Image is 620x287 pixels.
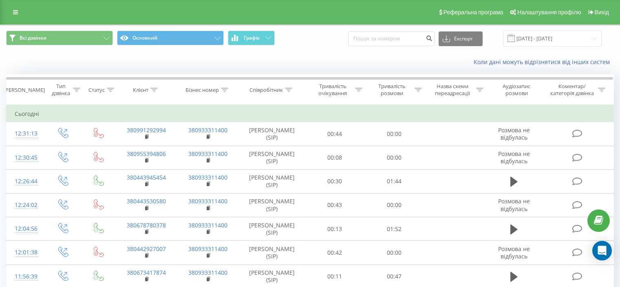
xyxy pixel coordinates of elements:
[249,87,283,93] div: Співробітник
[548,83,596,97] div: Коментар/категорія дзвінка
[239,169,305,193] td: [PERSON_NAME] (SIP)
[15,269,36,285] div: 11:56:39
[6,31,113,45] button: Всі дзвінки
[474,58,614,66] a: Коли дані можуть відрізнятися вiд інших систем
[20,35,46,41] span: Всі дзвінки
[127,245,166,253] a: 380442927007
[305,169,364,193] td: 00:30
[188,197,227,205] a: 380933311400
[117,31,224,45] button: Основний
[188,174,227,181] a: 380933311400
[592,241,612,260] div: Open Intercom Messenger
[305,122,364,146] td: 00:44
[313,83,353,97] div: Тривалість очікування
[127,150,166,158] a: 380955394806
[239,193,305,217] td: [PERSON_NAME] (SIP)
[431,83,474,97] div: Назва схеми переадресації
[188,221,227,229] a: 380933311400
[498,245,530,260] span: Розмова не відбулась
[364,122,424,146] td: 00:00
[443,9,503,16] span: Реферальна програма
[372,83,413,97] div: Тривалість розмови
[15,245,36,260] div: 12:01:38
[498,150,530,165] span: Розмова не відбулась
[305,193,364,217] td: 00:43
[498,197,530,212] span: Розмова не відбулась
[517,9,581,16] span: Налаштування профілю
[239,122,305,146] td: [PERSON_NAME] (SIP)
[7,106,614,122] td: Сьогодні
[15,197,36,213] div: 12:24:02
[127,269,166,276] a: 380673417874
[127,126,166,134] a: 380991292994
[364,193,424,217] td: 00:00
[364,241,424,265] td: 00:00
[188,150,227,158] a: 380933311400
[239,217,305,241] td: [PERSON_NAME] (SIP)
[498,126,530,141] span: Розмова не відбулась
[439,31,483,46] button: Експорт
[188,126,227,134] a: 380933311400
[185,87,219,93] div: Бізнес номер
[228,31,275,45] button: Графік
[244,35,260,41] span: Графік
[51,83,71,97] div: Тип дзвінка
[305,217,364,241] td: 00:13
[493,83,541,97] div: Аудіозапис розмови
[127,197,166,205] a: 380443530580
[15,221,36,237] div: 12:04:56
[127,174,166,181] a: 380443945454
[364,146,424,169] td: 00:00
[239,146,305,169] td: [PERSON_NAME] (SIP)
[15,150,36,166] div: 12:30:45
[88,87,105,93] div: Статус
[305,241,364,265] td: 00:42
[15,174,36,189] div: 12:26:44
[188,269,227,276] a: 380933311400
[364,169,424,193] td: 01:44
[188,245,227,253] a: 380933311400
[4,87,45,93] div: [PERSON_NAME]
[595,9,609,16] span: Вихід
[348,31,435,46] input: Пошук за номером
[239,241,305,265] td: [PERSON_NAME] (SIP)
[15,126,36,142] div: 12:31:13
[364,217,424,241] td: 01:52
[305,146,364,169] td: 00:08
[133,87,148,93] div: Клієнт
[127,221,166,229] a: 380678780378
